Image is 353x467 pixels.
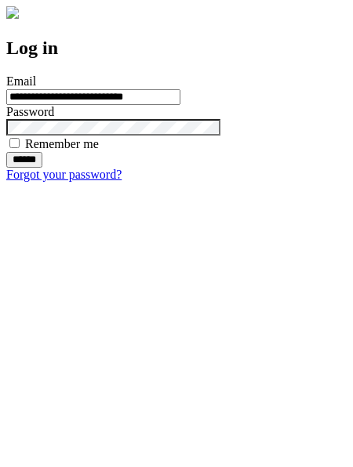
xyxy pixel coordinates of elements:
a: Forgot your password? [6,168,122,181]
h2: Log in [6,38,347,59]
img: logo-4e3dc11c47720685a147b03b5a06dd966a58ff35d612b21f08c02c0306f2b779.png [6,6,19,19]
label: Email [6,74,36,88]
label: Password [6,105,54,118]
label: Remember me [25,137,99,150]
